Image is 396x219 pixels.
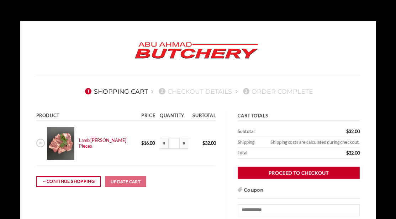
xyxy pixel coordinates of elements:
td: Shipping costs are calculated during checkout. [259,137,360,148]
a: Proceed to checkout [238,167,360,179]
span: 1 [85,88,91,94]
th: Quantity [158,111,190,121]
th: Shipping [238,137,259,148]
img: Cart [47,127,74,160]
img: Abu Ahmad Butchery [129,37,264,64]
input: Reduce quantity of Lamb Curry Pieces [160,138,168,149]
bdi: 16.00 [141,140,155,146]
th: Cart totals [238,111,360,121]
h3: Coupon [238,187,360,199]
th: Total [238,148,304,159]
span: ← [42,178,47,185]
a: 2Checkout details [157,88,232,95]
bdi: 32.00 [346,128,360,134]
a: Remove Lamb Curry Pieces from cart [36,139,45,147]
input: Increase quantity of Lamb Curry Pieces [180,138,188,149]
th: Subtotal [238,126,304,137]
button: Update cart [105,176,146,187]
bdi: 32.00 [202,140,216,146]
span: $ [346,150,349,156]
th: Subtotal [190,111,216,121]
input: Product quantity [168,138,180,149]
bdi: 32.00 [346,150,360,156]
span: $ [141,140,144,146]
span: $ [346,128,349,134]
a: 1Shopping Cart [83,88,148,95]
span: $ [202,140,205,146]
th: Product [36,111,139,121]
a: Continue shopping [36,176,101,187]
span: 2 [159,88,165,94]
nav: Checkout steps [36,82,360,100]
a: Lamb [PERSON_NAME] Pieces [79,137,126,149]
th: Price [139,111,158,121]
